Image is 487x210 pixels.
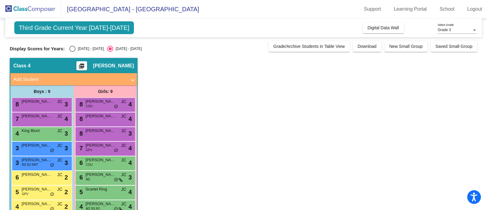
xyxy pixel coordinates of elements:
div: Girls: 9 [74,85,137,98]
span: JC [121,98,126,105]
span: [PERSON_NAME] [86,98,116,105]
span: [PERSON_NAME] [22,186,52,192]
span: COU [86,162,93,167]
span: 3 [65,100,68,109]
span: 3 [128,129,132,138]
span: 4 [128,114,132,123]
span: JC [57,98,62,105]
span: [PERSON_NAME] [86,201,116,207]
span: 4 [14,203,19,210]
mat-radio-group: Select an option [69,46,142,52]
span: 3 [65,144,68,153]
span: Display Scores for Years: [10,46,65,52]
span: do_not_disturb_alt [114,148,118,153]
span: Grade 3 [438,28,451,32]
span: 4 [65,114,68,123]
span: New Small Group [389,44,423,49]
span: King Blunt [22,128,52,134]
span: JC [57,186,62,193]
span: 2 [65,187,68,197]
span: 6 [78,159,83,166]
span: Class 4 [13,63,30,69]
span: 4 [128,187,132,197]
span: 6 [78,174,83,181]
span: [PERSON_NAME] [86,128,116,134]
span: JC [57,201,62,207]
span: M2 [86,177,90,182]
span: [PERSON_NAME] [86,113,116,119]
span: GPV [86,148,92,152]
span: 3 [65,129,68,138]
span: Digital Data Wall [368,25,399,30]
mat-icon: picture_as_pdf [78,63,85,72]
button: Print Students Details [76,61,87,70]
span: [PERSON_NAME] [86,172,116,178]
a: Support [359,4,386,14]
span: JC [57,113,62,119]
span: JC [57,128,62,134]
button: Digital Data Wall [363,22,404,33]
span: do_not_disturb_alt [50,163,54,168]
span: 7 [14,116,19,122]
span: [PERSON_NAME] [22,201,52,207]
div: [DATE] - [DATE] [75,46,104,52]
a: Logout [462,4,487,14]
span: 5 [14,189,19,195]
span: [PERSON_NAME] [93,63,134,69]
span: Download [358,44,377,49]
span: JC [121,128,126,134]
span: 4 [78,203,83,210]
span: do_not_disturb_alt [114,104,118,109]
span: JC [121,157,126,163]
span: JC [121,186,126,193]
span: 4 [128,100,132,109]
button: Download [353,41,381,52]
span: JC [121,201,126,207]
span: 3 [65,158,68,167]
span: [GEOGRAPHIC_DATA] - [GEOGRAPHIC_DATA] [61,4,199,14]
span: 6 [14,174,19,181]
span: GPV [22,192,28,196]
span: 3 [14,159,19,166]
span: JC [121,113,126,119]
span: do_not_disturb_alt [50,192,54,197]
span: [PERSON_NAME] [22,98,52,105]
button: Grade/Archive Students in Table View [268,41,350,52]
span: JC [121,172,126,178]
a: School [435,4,459,14]
span: 3 [14,145,19,151]
span: RS R2 RRT [22,162,38,167]
span: 2 [65,173,68,182]
div: [DATE] - [DATE] [113,46,142,52]
span: [PERSON_NAME] [86,142,116,148]
span: [PERSON_NAME] [22,172,52,178]
span: do_not_disturb_alt [50,148,54,153]
span: 8 [14,101,19,108]
div: Boys : 9 [10,85,74,98]
a: Learning Portal [389,4,432,14]
span: COU [86,104,93,109]
span: 4 [14,130,19,137]
span: [PERSON_NAME] [22,113,52,119]
span: JC [57,142,62,149]
span: 8 [78,130,83,137]
span: 4 [128,158,132,167]
span: [PERSON_NAME] [22,157,52,163]
span: [PERSON_NAME] [86,157,116,163]
span: 3 [128,173,132,182]
button: Saved Small Group [431,41,477,52]
span: 4 [128,144,132,153]
mat-expansion-panel-header: Add Student [10,73,137,85]
span: 5 [78,189,83,195]
mat-panel-title: Add Student [13,76,127,83]
span: 7 [78,145,83,151]
span: [PERSON_NAME] [22,142,52,148]
span: 8 [78,101,83,108]
span: Grade/Archive Students in Table View [273,44,345,49]
span: JC [57,157,62,163]
span: do_not_disturb_alt [114,177,118,182]
button: New Small Group [384,41,428,52]
span: 8 [78,116,83,122]
span: Scarlet Ring [86,186,116,192]
span: Saved Small Group [436,44,472,49]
